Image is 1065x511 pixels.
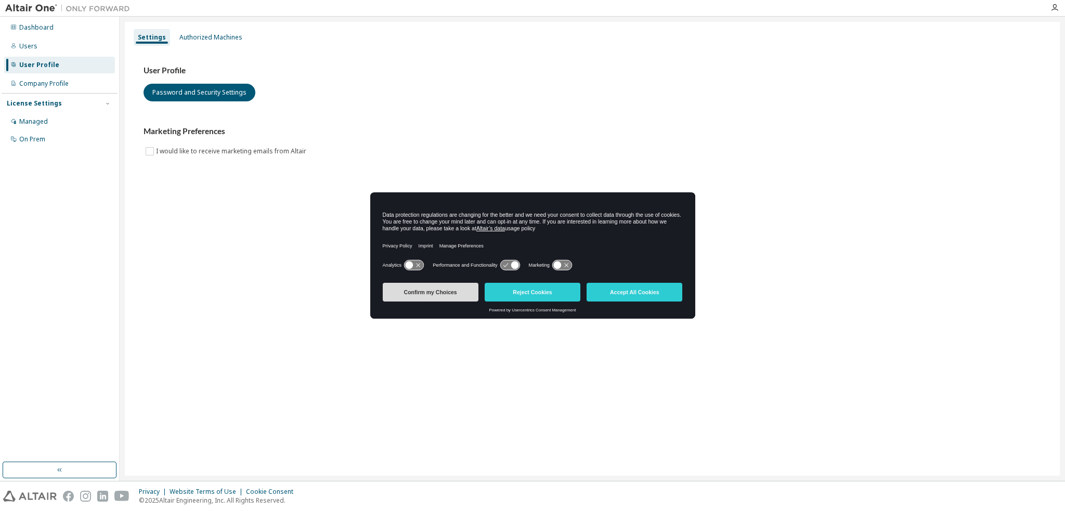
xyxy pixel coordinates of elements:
[114,491,129,502] img: youtube.svg
[144,126,1041,137] h3: Marketing Preferences
[19,135,45,143] div: On Prem
[144,84,255,101] button: Password and Security Settings
[139,496,300,505] p: © 2025 Altair Engineering, Inc. All Rights Reserved.
[170,488,246,496] div: Website Terms of Use
[3,491,57,502] img: altair_logo.svg
[144,65,1041,76] h3: User Profile
[19,117,48,126] div: Managed
[179,33,242,42] div: Authorized Machines
[139,488,170,496] div: Privacy
[7,99,62,108] div: License Settings
[246,488,300,496] div: Cookie Consent
[19,42,37,50] div: Users
[63,491,74,502] img: facebook.svg
[19,61,59,69] div: User Profile
[5,3,135,14] img: Altair One
[138,33,166,42] div: Settings
[80,491,91,502] img: instagram.svg
[19,80,69,88] div: Company Profile
[97,491,108,502] img: linkedin.svg
[156,145,308,158] label: I would like to receive marketing emails from Altair
[19,23,54,32] div: Dashboard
